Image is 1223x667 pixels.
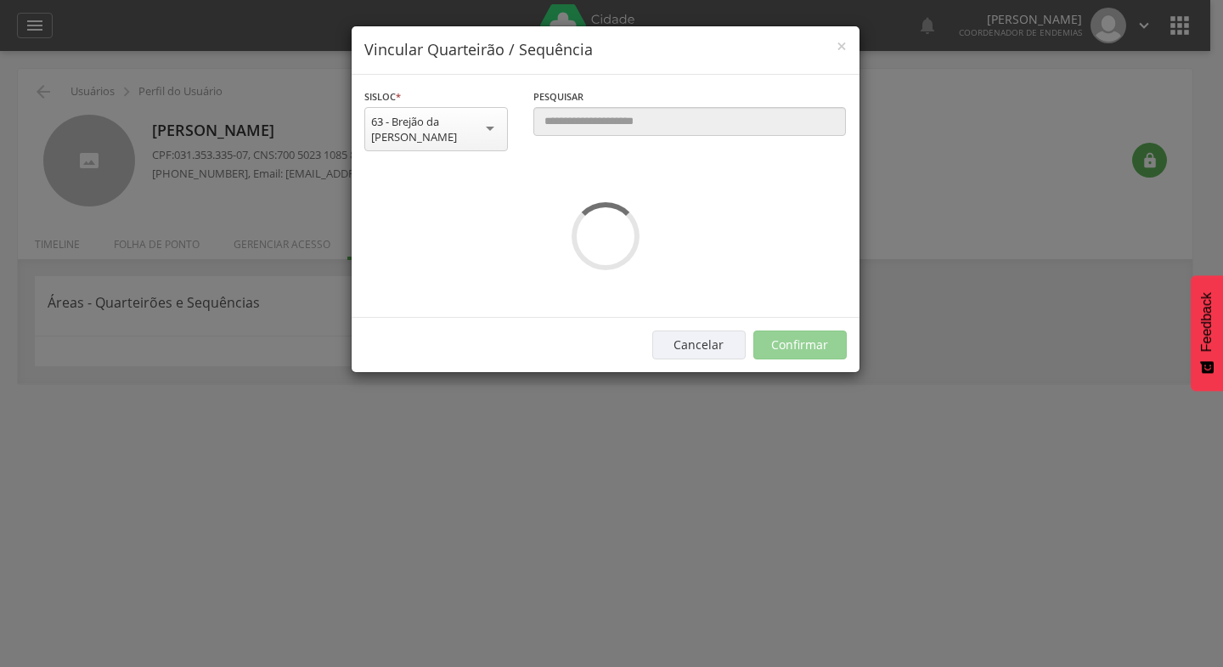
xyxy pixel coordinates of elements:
[652,331,746,359] button: Cancelar
[1191,275,1223,391] button: Feedback - Mostrar pesquisa
[753,331,847,359] button: Confirmar
[364,90,396,103] span: Sisloc
[533,90,583,103] span: Pesquisar
[837,34,847,58] span: ×
[371,114,501,144] div: 63 - Brejão da [PERSON_NAME]
[837,37,847,55] button: Close
[1199,292,1215,352] span: Feedback
[364,39,847,61] h4: Vincular Quarteirão / Sequência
